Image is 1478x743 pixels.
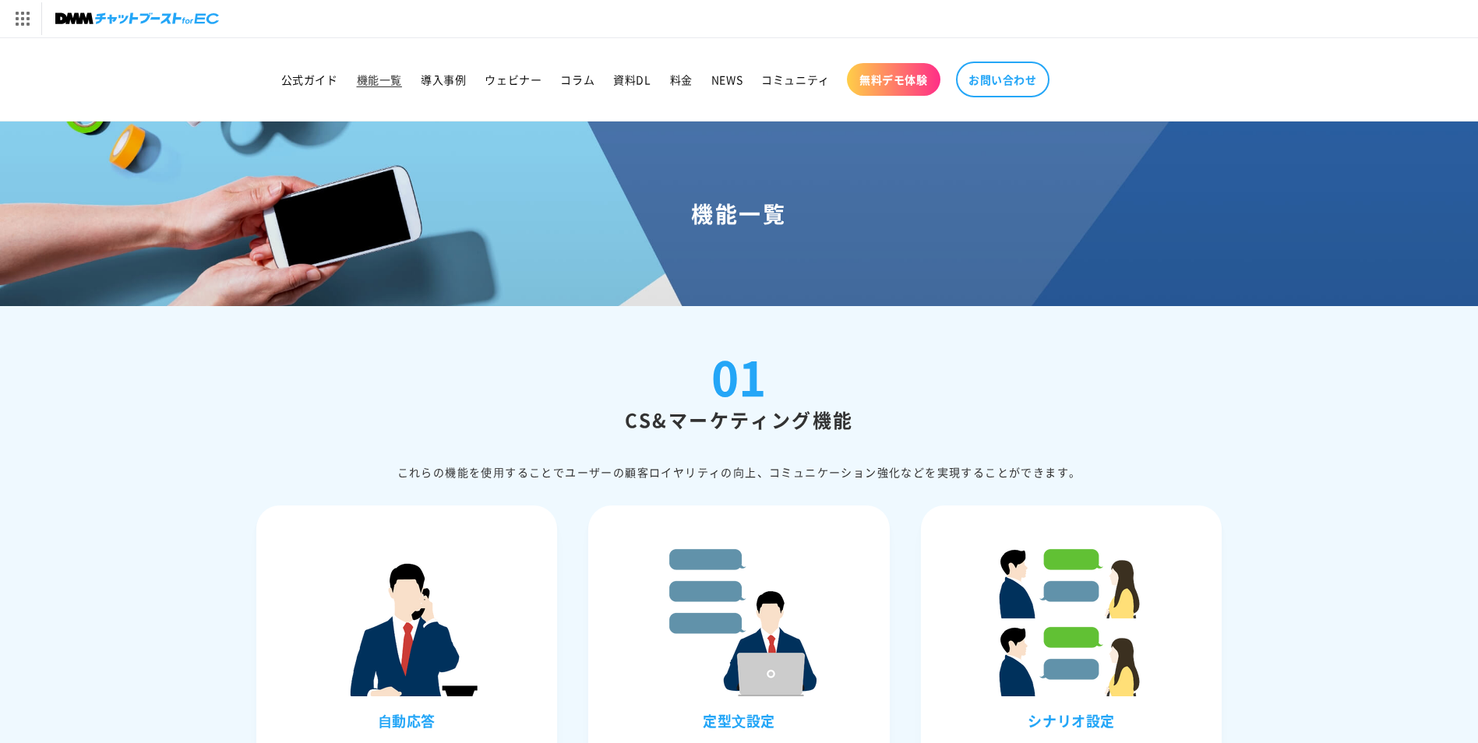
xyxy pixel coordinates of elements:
[761,72,830,86] span: コミュニティ
[752,63,839,96] a: コミュニティ
[670,72,693,86] span: 料金
[272,63,347,96] a: 公式ガイド
[956,62,1049,97] a: お問い合わせ
[329,541,485,696] img: ⾃動応答
[357,72,402,86] span: 機能一覧
[55,8,219,30] img: チャットブーストforEC
[281,72,338,86] span: 公式ガイド
[256,407,1222,431] h2: CS&マーケティング機能
[347,63,411,96] a: 機能一覧
[421,72,466,86] span: 導入事例
[560,72,594,86] span: コラム
[993,541,1149,696] img: シナリオ設定
[411,63,475,96] a: 導入事例
[475,63,551,96] a: ウェビナー
[551,63,604,96] a: コラム
[592,712,886,730] h3: 定型⽂設定
[661,541,817,696] img: 定型⽂設定
[613,72,651,86] span: 資料DL
[485,72,541,86] span: ウェビナー
[859,72,928,86] span: 無料デモ体験
[711,72,743,86] span: NEWS
[19,199,1459,227] h1: 機能一覧
[702,63,752,96] a: NEWS
[968,72,1037,86] span: お問い合わせ
[256,463,1222,482] div: これらの機能を使⽤することでユーザーの顧客ロイヤリティの向上、コミュニケーション強化などを実現することができます。
[925,712,1219,730] h3: シナリオ設定
[260,712,554,730] h3: ⾃動応答
[847,63,940,96] a: 無料デモ体験
[604,63,660,96] a: 資料DL
[2,2,41,35] img: サービス
[711,353,767,400] div: 01
[661,63,702,96] a: 料金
